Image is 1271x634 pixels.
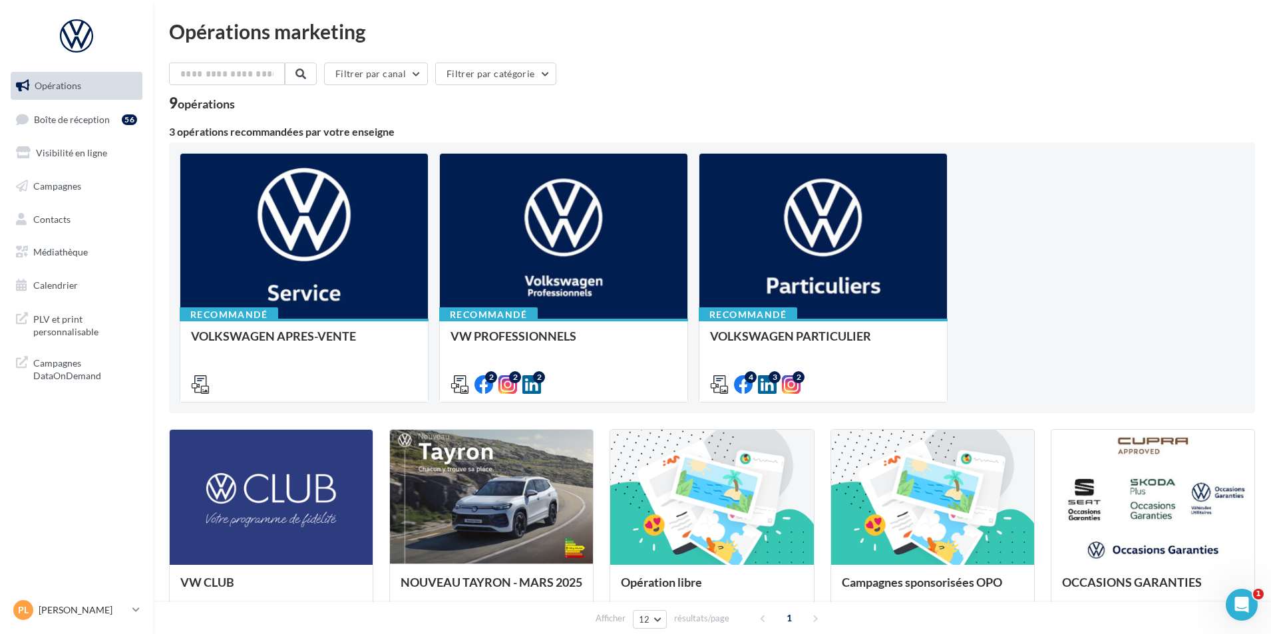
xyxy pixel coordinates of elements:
span: PLV et print personnalisable [33,310,137,339]
button: Filtrer par catégorie [435,63,556,85]
iframe: Intercom live chat [1226,589,1258,621]
div: 3 [769,371,781,383]
span: Boîte de réception [34,113,110,124]
div: 2 [533,371,545,383]
div: 2 [793,371,805,383]
div: Opérations marketing [169,21,1255,41]
span: PL [18,603,29,617]
span: Campagnes DataOnDemand [33,354,137,383]
a: Visibilité en ligne [8,139,145,167]
a: Campagnes [8,172,145,200]
a: Boîte de réception56 [8,105,145,134]
div: Recommandé [180,307,278,322]
a: Opérations [8,72,145,100]
div: 4 [745,371,757,383]
div: Recommandé [699,307,797,322]
div: 9 [169,96,235,110]
a: Calendrier [8,271,145,299]
span: 12 [639,614,650,625]
a: PL [PERSON_NAME] [11,597,142,623]
div: opérations [178,98,235,110]
a: PLV et print personnalisable [8,305,145,344]
span: Campagnes sponsorisées OPO [842,575,1002,589]
div: 56 [122,114,137,125]
div: 2 [485,371,497,383]
span: VW CLUB [180,575,234,589]
span: NOUVEAU TAYRON - MARS 2025 [401,575,582,589]
div: 2 [509,371,521,383]
span: Médiathèque [33,246,88,257]
span: 1 [779,607,800,629]
button: 12 [633,610,667,629]
span: Afficher [596,612,626,625]
button: Filtrer par canal [324,63,428,85]
span: résultats/page [674,612,729,625]
span: Contacts [33,213,71,224]
a: Médiathèque [8,238,145,266]
span: VOLKSWAGEN APRES-VENTE [191,329,356,343]
a: Campagnes DataOnDemand [8,349,145,388]
a: Contacts [8,206,145,234]
span: Visibilité en ligne [36,147,107,158]
span: VOLKSWAGEN PARTICULIER [710,329,871,343]
span: VW PROFESSIONNELS [451,329,576,343]
span: Opérations [35,80,81,91]
span: 1 [1253,589,1264,599]
div: Recommandé [439,307,538,322]
span: Opération libre [621,575,702,589]
p: [PERSON_NAME] [39,603,127,617]
div: 3 opérations recommandées par votre enseigne [169,126,1255,137]
span: Calendrier [33,279,78,291]
span: OCCASIONS GARANTIES [1062,575,1202,589]
span: Campagnes [33,180,81,192]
